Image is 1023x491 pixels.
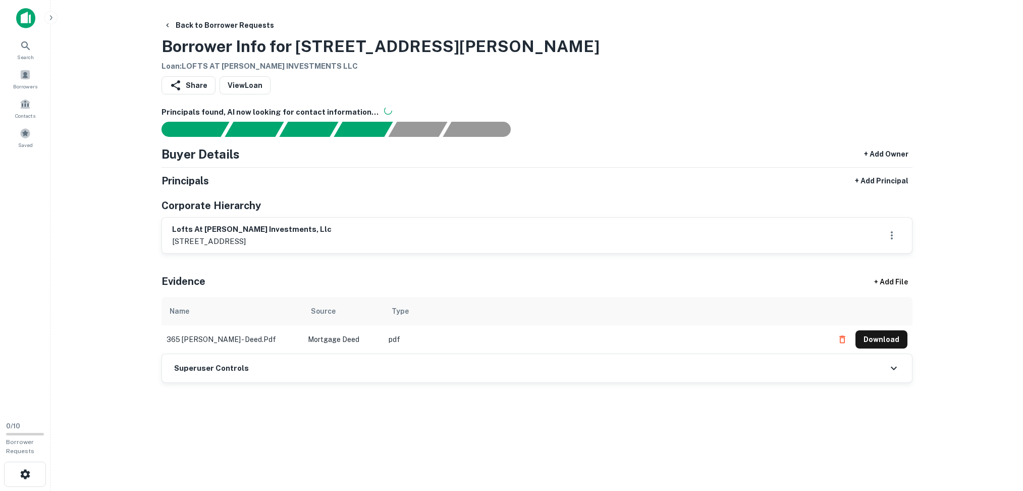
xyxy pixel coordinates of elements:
[172,224,332,235] h6: lofts at [PERSON_NAME] investments, llc
[311,305,336,317] div: Source
[161,61,600,72] h6: Loan : LOFTS AT [PERSON_NAME] INVESTMENTS LLC
[860,145,912,163] button: + Add Owner
[856,273,927,291] div: + Add File
[161,76,216,94] button: Share
[388,122,447,137] div: Principals found, still searching for contact information. This may take time...
[220,76,271,94] a: ViewLoan
[16,8,35,28] img: capitalize-icon.png
[161,297,912,354] div: scrollable content
[18,141,33,149] span: Saved
[3,124,47,151] a: Saved
[3,65,47,92] a: Borrowers
[6,422,20,430] span: 0 / 10
[161,297,303,325] th: Name
[3,36,47,63] a: Search
[384,325,828,354] td: pdf
[161,107,912,118] h6: Principals found, AI now looking for contact information...
[17,53,34,61] span: Search
[225,122,284,137] div: Your request is received and processing...
[149,122,225,137] div: Sending borrower request to AI...
[13,82,37,90] span: Borrowers
[303,297,384,325] th: Source
[833,331,851,348] button: Delete file
[3,94,47,122] a: Contacts
[855,330,907,349] button: Download
[159,16,278,34] button: Back to Borrower Requests
[384,297,828,325] th: Type
[161,198,261,213] h5: Corporate Hierarchy
[161,145,240,163] h4: Buyer Details
[303,325,384,354] td: Mortgage Deed
[161,325,303,354] td: 365 [PERSON_NAME] - deed.pdf
[174,363,249,374] h6: Superuser Controls
[392,305,409,317] div: Type
[172,235,332,248] p: [STREET_ADDRESS]
[334,122,393,137] div: Principals found, AI now looking for contact information...
[973,410,1023,459] iframe: Chat Widget
[15,112,35,120] span: Contacts
[161,173,209,188] h5: Principals
[161,274,205,289] h5: Evidence
[851,172,912,190] button: + Add Principal
[6,438,34,455] span: Borrower Requests
[279,122,338,137] div: Documents found, AI parsing details...
[170,305,189,317] div: Name
[443,122,523,137] div: AI fulfillment process complete.
[161,34,600,59] h3: Borrower Info for [STREET_ADDRESS][PERSON_NAME]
